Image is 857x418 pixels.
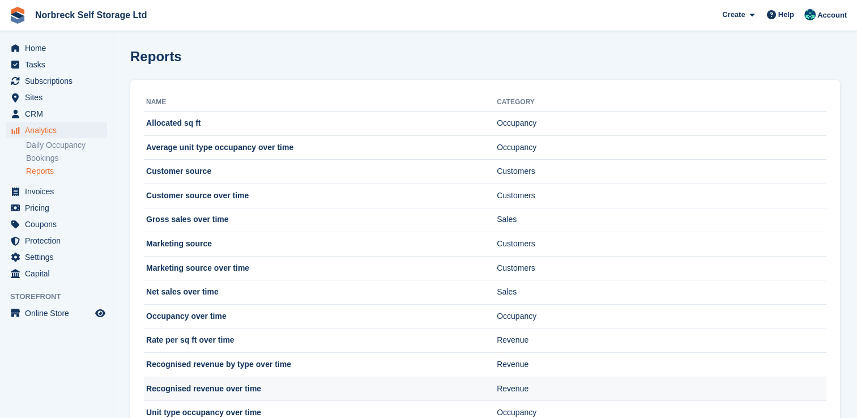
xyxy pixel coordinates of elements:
[6,57,107,72] a: menu
[804,9,816,20] img: Sally King
[25,200,93,216] span: Pricing
[144,112,497,136] td: Allocated sq ft
[6,122,107,138] a: menu
[25,184,93,199] span: Invoices
[6,40,107,56] a: menu
[144,329,497,353] td: Rate per sq ft over time
[722,9,745,20] span: Create
[6,233,107,249] a: menu
[497,160,826,184] td: Customers
[25,249,93,265] span: Settings
[144,256,497,280] td: Marketing source over time
[25,305,93,321] span: Online Store
[144,353,497,377] td: Recognised revenue by type over time
[25,40,93,56] span: Home
[25,57,93,72] span: Tasks
[144,184,497,208] td: Customer source over time
[25,216,93,232] span: Coupons
[497,208,826,232] td: Sales
[144,208,497,232] td: Gross sales over time
[817,10,847,21] span: Account
[497,232,826,257] td: Customers
[26,166,107,177] a: Reports
[25,122,93,138] span: Analytics
[25,266,93,281] span: Capital
[6,266,107,281] a: menu
[9,7,26,24] img: stora-icon-8386f47178a22dfd0bd8f6a31ec36ba5ce8667c1dd55bd0f319d3a0aa187defe.svg
[10,291,113,302] span: Storefront
[6,73,107,89] a: menu
[25,233,93,249] span: Protection
[497,135,826,160] td: Occupancy
[778,9,794,20] span: Help
[6,89,107,105] a: menu
[144,135,497,160] td: Average unit type occupancy over time
[497,93,826,112] th: Category
[130,49,182,64] h1: Reports
[6,200,107,216] a: menu
[93,306,107,320] a: Preview store
[26,153,107,164] a: Bookings
[25,73,93,89] span: Subscriptions
[6,249,107,265] a: menu
[497,184,826,208] td: Customers
[26,140,107,151] a: Daily Occupancy
[144,377,497,401] td: Recognised revenue over time
[25,89,93,105] span: Sites
[497,256,826,280] td: Customers
[144,160,497,184] td: Customer source
[497,353,826,377] td: Revenue
[144,232,497,257] td: Marketing source
[497,304,826,329] td: Occupancy
[497,377,826,401] td: Revenue
[6,184,107,199] a: menu
[497,280,826,305] td: Sales
[31,6,151,24] a: Norbreck Self Storage Ltd
[144,280,497,305] td: Net sales over time
[144,304,497,329] td: Occupancy over time
[144,93,497,112] th: Name
[6,216,107,232] a: menu
[497,112,826,136] td: Occupancy
[497,329,826,353] td: Revenue
[25,106,93,122] span: CRM
[6,305,107,321] a: menu
[6,106,107,122] a: menu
